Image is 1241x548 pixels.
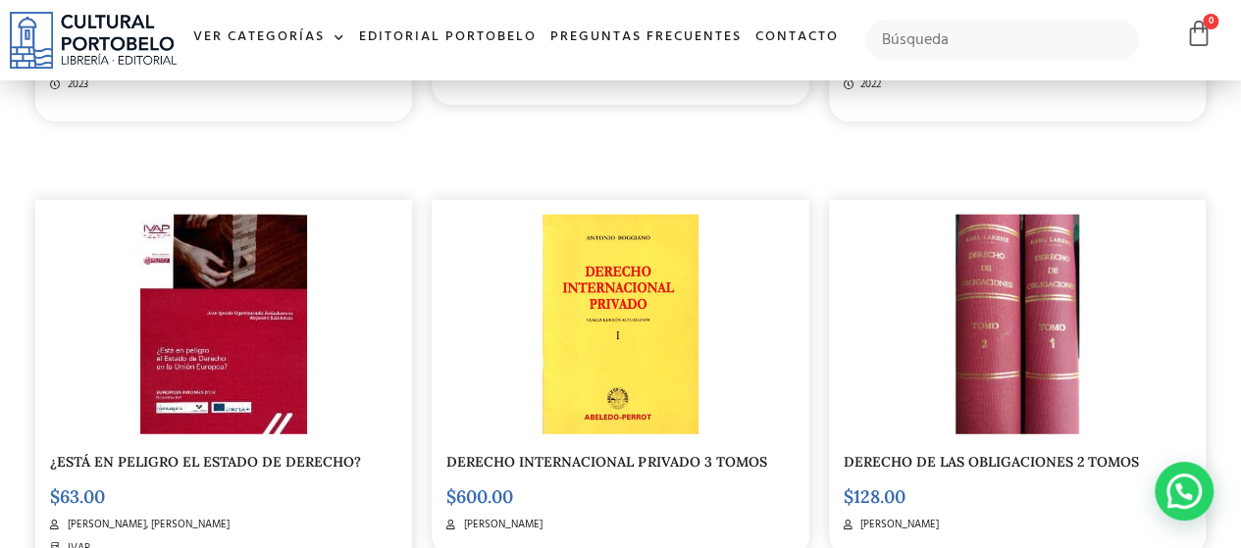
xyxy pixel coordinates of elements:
span: $ [50,485,60,508]
span: $ [844,485,853,508]
span: [PERSON_NAME] [855,517,939,533]
span: 0 [1203,14,1218,29]
a: ¿ESTÁ EN PELIGRO EL ESTADO DE DERECHO? [50,453,361,471]
img: D_NQ_NP_968207-MLA32571576816_102019-O [956,215,1079,434]
a: DERECHO DE LAS OBLIGACIONES 2 TOMOS [844,453,1139,471]
a: Preguntas frecuentes [543,17,749,59]
span: $ [446,485,456,508]
input: Búsqueda [865,20,1139,61]
img: 9788477776079 [140,215,307,434]
bdi: 600.00 [446,485,513,508]
a: Ver Categorías [186,17,352,59]
img: img20231010_15480327 [543,215,698,434]
bdi: 128.00 [844,485,905,508]
span: [PERSON_NAME] [459,517,543,533]
bdi: 63.00 [50,485,105,508]
a: Editorial Portobelo [352,17,543,59]
a: DERECHO INTERNACIONAL PRIVADO 3 TOMOS [446,453,766,471]
a: Contacto [749,17,846,59]
span: 2023 [63,76,88,93]
span: [PERSON_NAME], [PERSON_NAME] [63,517,230,533]
a: 0 [1185,20,1213,48]
span: 2022 [855,76,881,93]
